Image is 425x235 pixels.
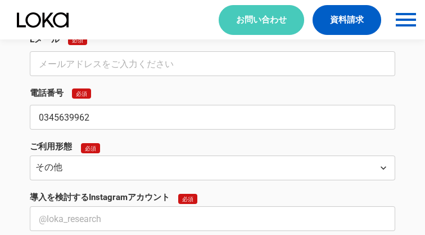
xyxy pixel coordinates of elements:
[76,90,87,97] p: 必須
[72,37,83,43] p: 必須
[30,87,64,99] p: 電話番号
[30,192,170,203] p: 導入を検討するInstagramアカウント
[30,51,395,76] input: メールアドレスをご入力ください
[392,6,419,33] button: menu
[85,145,96,152] p: 必須
[30,105,395,130] input: 電話番号をご入力ください
[30,141,72,153] p: ご利用形態
[30,34,60,46] p: Eメール
[219,5,304,35] a: お問い合わせ
[30,206,395,231] input: @loka_research
[182,196,193,202] p: 必須
[313,5,381,35] a: 資料請求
